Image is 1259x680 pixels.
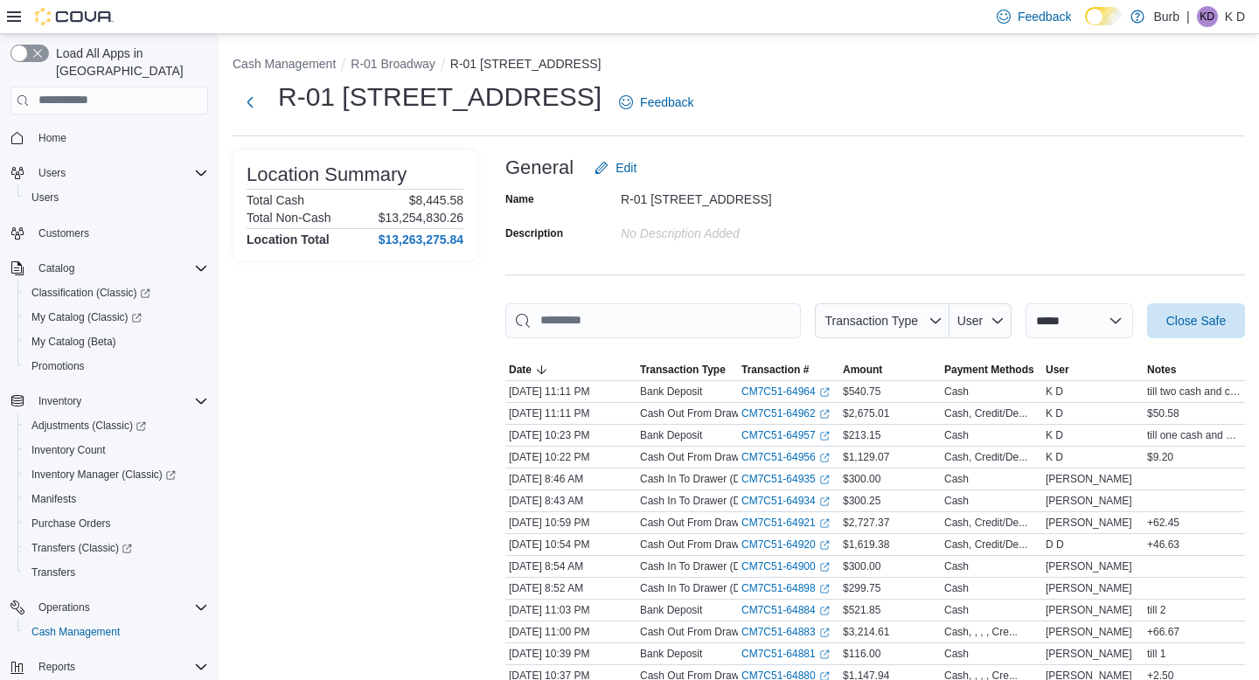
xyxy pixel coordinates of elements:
[31,517,111,531] span: Purchase Orders
[31,419,146,433] span: Adjustments (Classic)
[17,413,215,438] a: Adjustments (Classic)
[278,80,602,114] h1: R-01 [STREET_ADDRESS]
[24,282,208,303] span: Classification (Classic)
[843,581,880,595] span: $299.75
[944,647,969,661] div: Cash
[944,603,969,617] div: Cash
[505,447,636,468] div: [DATE] 10:22 PM
[24,307,149,328] a: My Catalog (Classic)
[247,211,331,225] h6: Total Non-Cash
[31,128,73,149] a: Home
[588,150,643,185] button: Edit
[843,538,889,552] span: $1,619.38
[949,303,1012,338] button: User
[815,303,949,338] button: Transaction Type
[1085,7,1122,25] input: Dark Mode
[31,468,176,482] span: Inventory Manager (Classic)
[1197,6,1218,27] div: K D
[38,394,81,408] span: Inventory
[640,406,801,420] p: Cash Out From Drawer (Drawer 2)
[31,566,75,579] span: Transfers
[31,541,132,555] span: Transfers (Classic)
[31,492,76,506] span: Manifests
[640,538,801,552] p: Cash Out From Drawer (Drawer 1)
[24,621,127,642] a: Cash Management
[944,363,1034,377] span: Payment Methods
[640,385,702,399] p: Bank Deposit
[819,518,830,529] svg: External link
[31,222,208,244] span: Customers
[17,462,215,487] a: Inventory Manager (Classic)
[640,472,779,486] p: Cash In To Drawer (Drawer 2)
[843,385,880,399] span: $540.75
[1147,428,1242,442] span: till one cash and coins
[738,359,839,380] button: Transaction #
[741,494,830,508] a: CM7C51-64934External link
[38,600,90,614] span: Operations
[24,513,118,534] a: Purchase Orders
[1144,359,1245,380] button: Notes
[944,538,1027,552] div: Cash, Credit/De...
[3,161,215,185] button: Users
[24,538,208,559] span: Transfers (Classic)
[49,45,208,80] span: Load All Apps in [GEOGRAPHIC_DATA]
[247,193,304,207] h6: Total Cash
[1147,603,1165,617] span: till 2
[505,157,574,178] h3: General
[17,354,215,378] button: Promotions
[741,625,830,639] a: CM7C51-64883External link
[1046,472,1132,486] span: [PERSON_NAME]
[24,356,92,377] a: Promotions
[233,55,1245,76] nav: An example of EuiBreadcrumbs
[1147,538,1179,552] span: +46.63
[247,164,407,185] h3: Location Summary
[3,655,215,679] button: Reports
[843,428,880,442] span: $213.15
[24,356,208,377] span: Promotions
[24,562,82,583] a: Transfers
[819,584,830,594] svg: External link
[17,536,215,560] a: Transfers (Classic)
[505,512,636,533] div: [DATE] 10:59 PM
[1147,385,1242,399] span: till two cash and coins
[1166,312,1226,330] span: Close Safe
[35,8,114,25] img: Cova
[24,464,183,485] a: Inventory Manager (Classic)
[379,232,463,246] h4: $13,263,275.84
[1147,303,1245,338] button: Close Safe
[31,191,59,205] span: Users
[1200,6,1214,27] span: KD
[1042,359,1144,380] button: User
[31,223,96,244] a: Customers
[17,511,215,536] button: Purchase Orders
[505,578,636,599] div: [DATE] 8:52 AM
[505,621,636,642] div: [DATE] 11:00 PM
[24,562,208,583] span: Transfers
[843,363,882,377] span: Amount
[957,314,984,328] span: User
[741,472,830,486] a: CM7C51-64935External link
[1046,406,1063,420] span: K D
[31,310,142,324] span: My Catalog (Classic)
[24,307,208,328] span: My Catalog (Classic)
[17,305,215,330] a: My Catalog (Classic)
[621,185,855,206] div: R-01 [STREET_ADDRESS]
[1046,647,1132,661] span: [PERSON_NAME]
[944,494,969,508] div: Cash
[1085,25,1086,26] span: Dark Mode
[450,57,602,71] button: R-01 [STREET_ADDRESS]
[819,606,830,616] svg: External link
[1046,581,1132,595] span: [PERSON_NAME]
[944,625,1018,639] div: Cash, , , , Cre...
[24,440,113,461] a: Inventory Count
[640,363,726,377] span: Transaction Type
[843,450,889,464] span: $1,129.07
[741,647,830,661] a: CM7C51-64881External link
[31,127,208,149] span: Home
[819,475,830,485] svg: External link
[819,628,830,638] svg: External link
[31,656,208,677] span: Reports
[38,660,75,674] span: Reports
[233,85,268,120] button: Next
[640,516,801,530] p: Cash Out From Drawer (Drawer 2)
